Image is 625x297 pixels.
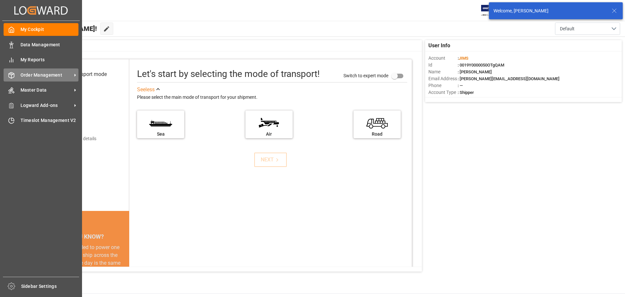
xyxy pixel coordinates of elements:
span: Order Management [21,72,72,79]
div: DID YOU KNOW? [35,230,129,244]
span: Phone [428,82,458,89]
div: Please select the main mode of transport for your shipment. [137,94,407,101]
span: Switch to expert mode [343,73,388,78]
span: Timeslot Management V2 [21,117,79,124]
span: : [PERSON_NAME][EMAIL_ADDRESS][DOMAIN_NAME] [458,76,560,81]
img: Exertis%20JAM%20-%20Email%20Logo.jpg_1722504956.jpg [481,5,504,16]
div: Road [357,131,397,138]
span: Hello [PERSON_NAME]! [27,22,97,35]
a: Data Management [4,38,78,51]
div: See less [137,86,155,94]
span: Name [428,68,458,75]
button: open menu [555,22,620,35]
div: Let's start by selecting the mode of transport! [137,67,320,81]
div: Welcome, [PERSON_NAME] [493,7,605,14]
span: Default [560,25,575,32]
div: NEXT [261,156,281,164]
span: Account Type [428,89,458,96]
span: Master Data [21,87,72,94]
span: JIMS [459,56,468,61]
span: : — [458,83,463,88]
span: Account [428,55,458,62]
a: My Cockpit [4,23,78,36]
span: Data Management [21,41,79,48]
span: : Shipper [458,90,474,95]
span: Email Address [428,75,458,82]
div: Air [249,131,289,138]
a: Timeslot Management V2 [4,114,78,127]
span: Logward Add-ons [21,102,72,109]
span: : [PERSON_NAME] [458,69,492,74]
span: : [458,56,468,61]
span: Id [428,62,458,68]
span: Sidebar Settings [21,283,79,290]
span: My Reports [21,56,79,63]
button: NEXT [254,153,287,167]
span: : 0019Y0000050OTgQAM [458,63,504,67]
span: My Cockpit [21,26,79,33]
div: The energy needed to power one large container ship across the ocean in a single day is the same ... [43,244,121,290]
span: User Info [428,42,450,50]
div: Sea [140,131,181,138]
